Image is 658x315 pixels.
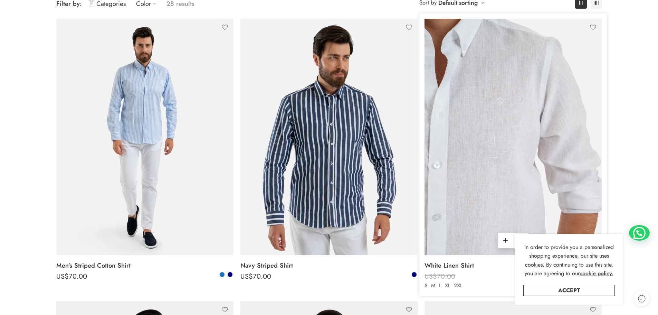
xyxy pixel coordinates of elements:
[429,282,437,290] a: M
[425,280,455,290] bdi: 35.00
[524,243,614,278] span: In order to provide you a personalized shopping experience, our site uses cookies. By continuing ...
[56,271,69,281] span: US$
[425,271,455,281] bdi: 70.00
[580,269,613,278] a: cookie policy.
[425,259,602,272] a: White Linen Shirt
[452,282,464,290] a: 2XL
[425,280,437,290] span: US$
[219,271,225,278] a: Blue
[227,271,233,278] a: Navy
[498,233,513,248] a: Select options for “White Linen Shirt”
[513,233,529,248] a: QUICK SHOP
[240,271,253,281] span: US$
[240,259,418,272] a: Navy Striped Shirt
[425,271,437,281] span: US$
[411,271,417,278] a: Navy
[523,285,615,296] a: Accept
[443,282,452,290] a: XL
[423,282,429,290] a: S
[240,271,271,281] bdi: 70.00
[56,259,233,272] a: Men’s Striped Cotton Shirt
[56,271,87,281] bdi: 70.00
[437,282,443,290] a: L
